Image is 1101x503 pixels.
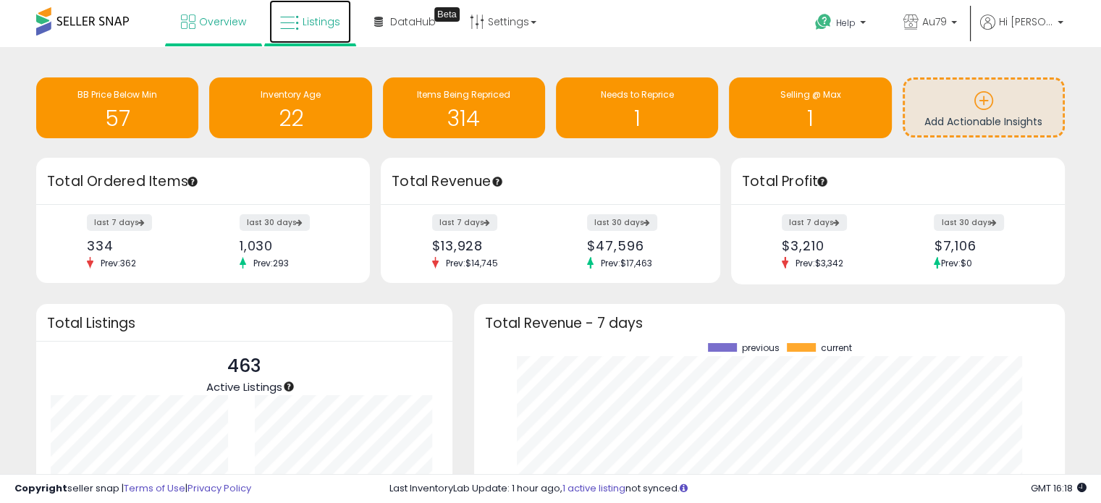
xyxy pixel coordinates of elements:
div: $7,106 [934,238,1039,253]
h1: 1 [563,106,711,130]
span: Help [836,17,856,29]
div: Tooltip anchor [491,175,504,188]
div: $3,210 [782,238,887,253]
a: Selling @ Max 1 [729,77,891,138]
span: Selling @ Max [780,88,840,101]
div: seller snap | | [14,482,251,496]
a: Needs to Reprice 1 [556,77,718,138]
span: Prev: $0 [940,257,971,269]
a: Hi [PERSON_NAME] [980,14,1063,47]
a: 1 active listing [562,481,625,495]
span: Active Listings [206,379,282,394]
div: 1,030 [240,238,345,253]
h1: 57 [43,106,191,130]
div: $13,928 [432,238,540,253]
div: Tooltip anchor [434,7,460,22]
a: Items Being Repriced 314 [383,77,545,138]
span: Listings [303,14,340,29]
span: Add Actionable Insights [924,114,1042,129]
span: Prev: $3,342 [788,257,851,269]
h3: Total Revenue - 7 days [485,318,1054,329]
span: Inventory Age [261,88,321,101]
label: last 7 days [432,214,497,231]
span: Hi [PERSON_NAME] [999,14,1053,29]
h3: Total Ordered Items [47,172,359,192]
span: Overview [199,14,246,29]
h1: 314 [390,106,538,130]
label: last 7 days [87,214,152,231]
a: BB Price Below Min 57 [36,77,198,138]
span: 2025-10-10 16:18 GMT [1031,481,1087,495]
h3: Total Profit [742,172,1054,192]
div: 334 [87,238,192,253]
span: Au79 [922,14,947,29]
i: Get Help [814,13,832,31]
div: $47,596 [587,238,695,253]
a: Privacy Policy [187,481,251,495]
div: Tooltip anchor [816,175,829,188]
span: Prev: 362 [93,257,143,269]
a: Terms of Use [124,481,185,495]
span: Items Being Repriced [417,88,510,101]
span: Prev: $17,463 [594,257,659,269]
span: current [821,343,852,353]
div: Last InventoryLab Update: 1 hour ago, not synced. [389,482,1087,496]
span: Prev: $14,745 [439,257,505,269]
p: 463 [206,352,282,380]
a: Help [803,2,880,47]
span: Prev: 293 [246,257,296,269]
a: Add Actionable Insights [905,80,1063,135]
div: Tooltip anchor [282,380,295,393]
h3: Total Listings [47,318,442,329]
h3: Total Revenue [392,172,709,192]
i: Click here to read more about un-synced listings. [680,483,688,493]
span: DataHub [390,14,436,29]
span: BB Price Below Min [77,88,157,101]
label: last 30 days [587,214,657,231]
h1: 1 [736,106,884,130]
label: last 30 days [934,214,1004,231]
h1: 22 [216,106,364,130]
a: Inventory Age 22 [209,77,371,138]
label: last 30 days [240,214,310,231]
div: Tooltip anchor [186,175,199,188]
label: last 7 days [782,214,847,231]
span: Needs to Reprice [601,88,674,101]
strong: Copyright [14,481,67,495]
span: previous [742,343,780,353]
